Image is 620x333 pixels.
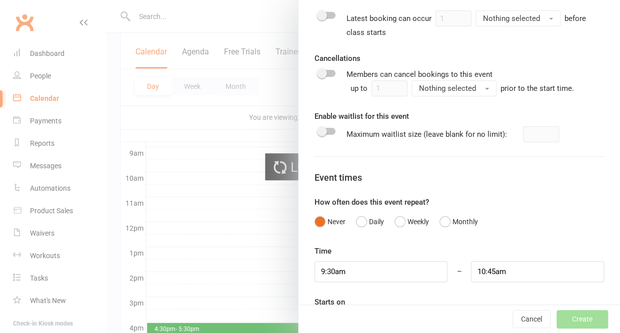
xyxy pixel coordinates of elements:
[314,171,604,185] div: Event times
[346,128,507,140] div: Maximum waitlist size (leave blank for no limit):
[346,68,604,96] div: Members can cancel bookings to this event
[419,84,476,93] span: Nothing selected
[475,10,560,26] button: Nothing selected
[314,196,429,208] label: How often does this event repeat?
[346,10,604,38] div: Latest booking can occur
[350,80,496,96] div: up to
[394,212,429,231] button: Weekly
[411,80,496,96] button: Nothing selected
[314,110,409,122] label: Enable waitlist for this event
[439,212,478,231] button: Monthly
[314,212,345,231] button: Never
[314,245,331,257] label: Time
[483,14,540,23] span: Nothing selected
[447,261,471,282] div: –
[314,296,345,308] label: Starts on
[500,84,574,93] span: prior to the start time.
[314,52,360,64] label: Cancellations
[512,310,550,328] button: Cancel
[356,212,384,231] button: Daily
